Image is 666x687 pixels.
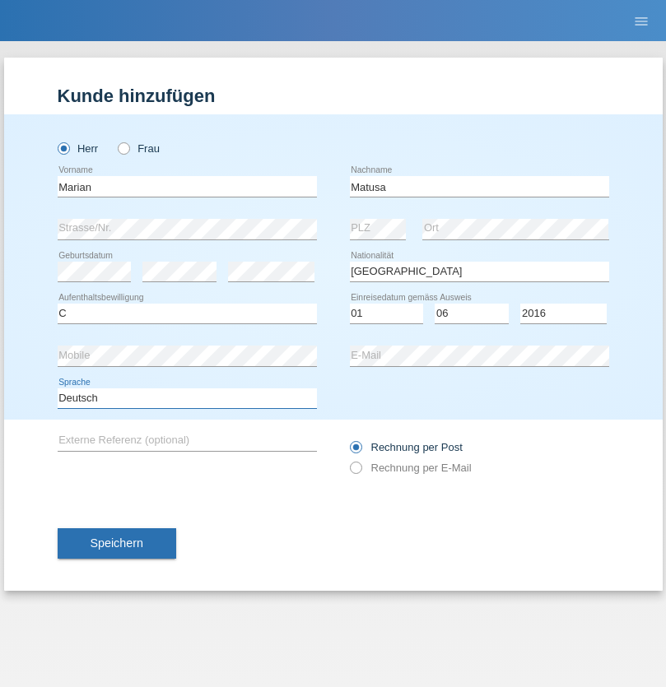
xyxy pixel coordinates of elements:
label: Herr [58,142,99,155]
label: Rechnung per Post [350,441,463,453]
input: Rechnung per Post [350,441,361,462]
input: Frau [118,142,128,153]
span: Speichern [91,536,143,550]
h1: Kunde hinzufügen [58,86,609,106]
label: Frau [118,142,160,155]
input: Herr [58,142,68,153]
i: menu [633,13,650,30]
label: Rechnung per E-Mail [350,462,472,474]
button: Speichern [58,528,176,559]
input: Rechnung per E-Mail [350,462,361,482]
a: menu [625,16,658,26]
